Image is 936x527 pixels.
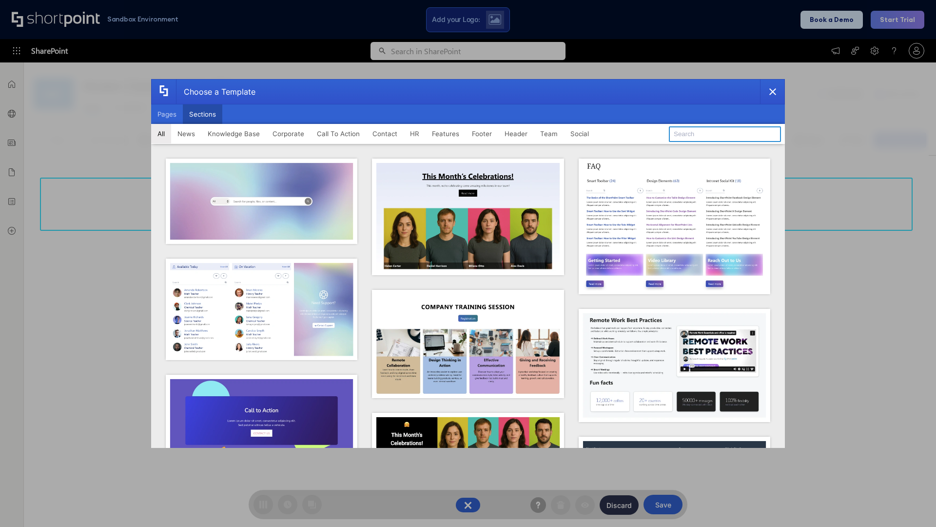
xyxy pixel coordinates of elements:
[311,124,366,143] button: Call To Action
[151,124,171,143] button: All
[151,104,183,124] button: Pages
[201,124,266,143] button: Knowledge Base
[176,80,255,104] div: Choose a Template
[426,124,466,143] button: Features
[534,124,564,143] button: Team
[366,124,404,143] button: Contact
[669,126,781,142] input: Search
[171,124,201,143] button: News
[183,104,222,124] button: Sections
[498,124,534,143] button: Header
[466,124,498,143] button: Footer
[564,124,595,143] button: Social
[404,124,426,143] button: HR
[266,124,311,143] button: Corporate
[151,79,785,448] div: template selector
[887,480,936,527] iframe: Chat Widget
